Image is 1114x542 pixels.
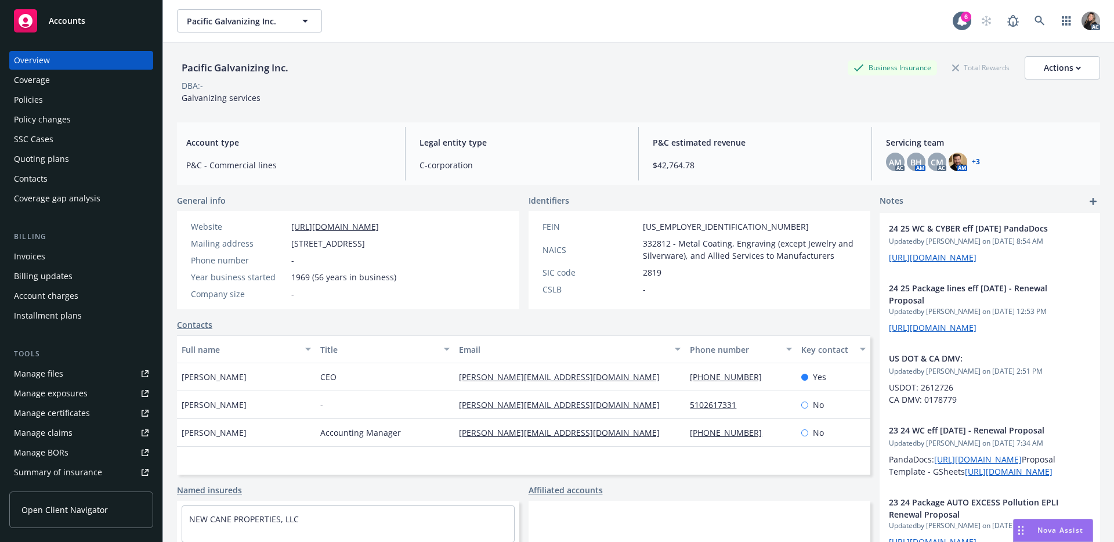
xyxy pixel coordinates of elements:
[813,371,826,383] span: Yes
[14,424,73,442] div: Manage claims
[813,399,824,411] span: No
[9,463,153,482] a: Summary of insurance
[1044,57,1081,79] div: Actions
[291,254,294,266] span: -
[182,80,203,92] div: DBA: -
[191,288,287,300] div: Company size
[889,156,902,168] span: AM
[9,404,153,422] a: Manage certificates
[14,364,63,383] div: Manage files
[21,504,108,516] span: Open Client Navigator
[946,60,1015,75] div: Total Rewards
[889,282,1061,306] span: 24 25 Package lines eff [DATE] - Renewal Proposal
[419,159,624,171] span: C-corporation
[320,399,323,411] span: -
[889,222,1061,234] span: 24 25 WC & CYBER eff [DATE] PandaDocs
[889,453,1091,478] p: PandaDocs: Proposal Template - GSheets
[459,427,669,438] a: [PERSON_NAME][EMAIL_ADDRESS][DOMAIN_NAME]
[187,15,287,27] span: Pacific Galvanizing Inc.
[320,427,401,439] span: Accounting Manager
[1001,9,1025,32] a: Report a Bug
[459,371,669,382] a: [PERSON_NAME][EMAIL_ADDRESS][DOMAIN_NAME]
[9,130,153,149] a: SSC Cases
[49,16,85,26] span: Accounts
[189,514,299,525] a: NEW CANE PROPERTIES, LLC
[889,322,976,333] a: [URL][DOMAIN_NAME]
[965,466,1052,477] a: [URL][DOMAIN_NAME]
[1028,9,1051,32] a: Search
[9,231,153,243] div: Billing
[643,266,661,279] span: 2819
[177,60,293,75] div: Pacific Galvanizing Inc.
[889,366,1091,377] span: Updated by [PERSON_NAME] on [DATE] 2:51 PM
[454,335,685,363] button: Email
[889,438,1091,449] span: Updated by [PERSON_NAME] on [DATE] 7:34 AM
[643,237,857,262] span: 332812 - Metal Coating, Engraving (except Jewelry and Silverware), and Allied Services to Manufac...
[910,156,922,168] span: BH
[9,5,153,37] a: Accounts
[177,319,212,331] a: Contacts
[9,384,153,403] a: Manage exposures
[542,283,638,295] div: CSLB
[9,348,153,360] div: Tools
[14,384,88,403] div: Manage exposures
[191,254,287,266] div: Phone number
[972,158,980,165] a: +3
[889,381,1091,406] p: USDOT: 2612726 CA DMV: 0178779
[813,427,824,439] span: No
[880,273,1100,343] div: 24 25 Package lines eff [DATE] - Renewal ProposalUpdatedby [PERSON_NAME] on [DATE] 12:53 PM[URL][...
[1086,194,1100,208] a: add
[880,415,1100,487] div: 23 24 WC eff [DATE] - Renewal ProposalUpdatedby [PERSON_NAME] on [DATE] 7:34 AMPandaDocs:[URL][DO...
[14,287,78,305] div: Account charges
[9,287,153,305] a: Account charges
[14,110,71,129] div: Policy changes
[653,136,858,149] span: P&C estimated revenue
[9,443,153,462] a: Manage BORs
[177,194,226,207] span: General info
[14,169,48,188] div: Contacts
[177,9,322,32] button: Pacific Galvanizing Inc.
[690,399,746,410] a: 5102617331
[690,427,771,438] a: [PHONE_NUMBER]
[961,12,971,22] div: 6
[880,343,1100,415] div: US DOT & CA DMV:Updatedby [PERSON_NAME] on [DATE] 2:51 PMUSDOT: 2612726 CA DMV: 0178779
[801,344,853,356] div: Key contact
[9,91,153,109] a: Policies
[14,404,90,422] div: Manage certificates
[9,169,153,188] a: Contacts
[9,424,153,442] a: Manage claims
[14,91,43,109] div: Policies
[9,51,153,70] a: Overview
[459,344,668,356] div: Email
[643,283,646,295] span: -
[9,267,153,286] a: Billing updates
[9,150,153,168] a: Quoting plans
[14,71,50,89] div: Coverage
[889,236,1091,247] span: Updated by [PERSON_NAME] on [DATE] 8:54 AM
[848,60,937,75] div: Business Insurance
[1037,525,1083,535] span: Nova Assist
[1014,519,1028,541] div: Drag to move
[291,271,396,283] span: 1969 (56 years in business)
[1025,56,1100,80] button: Actions
[889,306,1091,317] span: Updated by [PERSON_NAME] on [DATE] 12:53 PM
[14,189,100,208] div: Coverage gap analysis
[886,136,1091,149] span: Servicing team
[949,153,967,171] img: photo
[14,51,50,70] div: Overview
[529,194,569,207] span: Identifiers
[9,71,153,89] a: Coverage
[797,335,870,363] button: Key contact
[316,335,454,363] button: Title
[9,247,153,266] a: Invoices
[542,244,638,256] div: NAICS
[191,271,287,283] div: Year business started
[690,344,779,356] div: Phone number
[1082,12,1100,30] img: photo
[182,371,247,383] span: [PERSON_NAME]
[182,399,247,411] span: [PERSON_NAME]
[177,335,316,363] button: Full name
[182,427,247,439] span: [PERSON_NAME]
[889,252,976,263] a: [URL][DOMAIN_NAME]
[191,221,287,233] div: Website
